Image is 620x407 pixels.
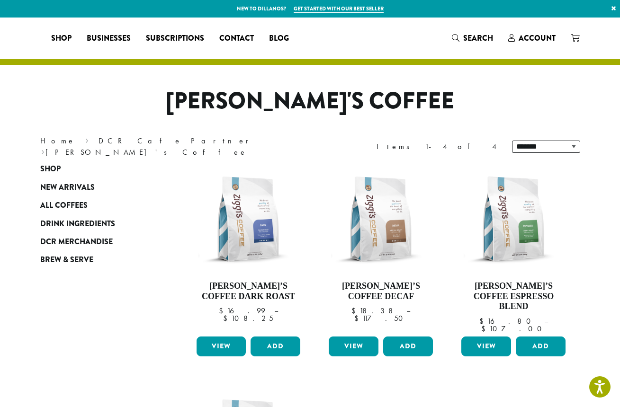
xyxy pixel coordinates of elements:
h4: [PERSON_NAME]’s Coffee Espresso Blend [459,281,568,312]
span: Blog [269,33,289,44]
a: Search [444,30,501,46]
bdi: 108.25 [223,313,273,323]
span: Drink Ingredients [40,218,115,230]
bdi: 16.99 [219,306,265,316]
bdi: 18.38 [351,306,397,316]
a: New Arrivals [40,178,154,196]
h4: [PERSON_NAME]’s Coffee Decaf [326,281,435,301]
span: $ [351,306,359,316]
img: Ziggis-Dark-Blend-12-oz.png [194,165,303,274]
span: Shop [51,33,72,44]
img: Ziggis-Decaf-Blend-12-oz.png [326,165,435,274]
span: $ [481,324,489,334]
span: › [85,132,89,147]
button: Add [516,336,566,356]
button: Add [251,336,300,356]
span: Subscriptions [146,33,204,44]
a: [PERSON_NAME]’s Coffee Decaf [326,165,435,333]
a: Brew & Serve [40,251,154,269]
span: Contact [219,33,254,44]
span: – [544,316,548,326]
h4: [PERSON_NAME]’s Coffee Dark Roast [194,281,303,301]
span: All Coffees [40,200,88,212]
bdi: 16.80 [479,316,535,326]
img: Ziggis-Espresso-Blend-12-oz.png [459,165,568,274]
a: Shop [44,31,79,46]
a: DCR Merchandise [40,233,154,251]
span: Shop [40,163,61,175]
a: [PERSON_NAME]’s Coffee Espresso Blend [459,165,568,333]
span: $ [219,306,227,316]
bdi: 117.50 [354,313,407,323]
span: New Arrivals [40,182,95,194]
span: $ [479,316,487,326]
a: DCR Cafe Partner [99,136,255,146]
span: Businesses [87,33,131,44]
h1: [PERSON_NAME]'s Coffee [33,88,587,115]
span: Account [519,33,556,44]
span: – [274,306,278,316]
span: $ [354,313,362,323]
a: View [197,336,246,356]
span: DCR Merchandise [40,236,113,248]
a: Get started with our best seller [294,5,384,13]
button: Add [383,336,433,356]
a: View [461,336,511,356]
a: Home [40,136,75,146]
a: View [329,336,378,356]
div: Items 1-4 of 4 [377,141,498,152]
span: › [41,143,45,158]
a: [PERSON_NAME]’s Coffee Dark Roast [194,165,303,333]
span: – [406,306,410,316]
a: Drink Ingredients [40,214,154,232]
span: Search [463,33,493,44]
span: Brew & Serve [40,254,93,266]
a: All Coffees [40,196,154,214]
span: $ [223,313,231,323]
nav: Breadcrumb [40,135,296,158]
a: Shop [40,160,154,178]
bdi: 107.00 [481,324,546,334]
